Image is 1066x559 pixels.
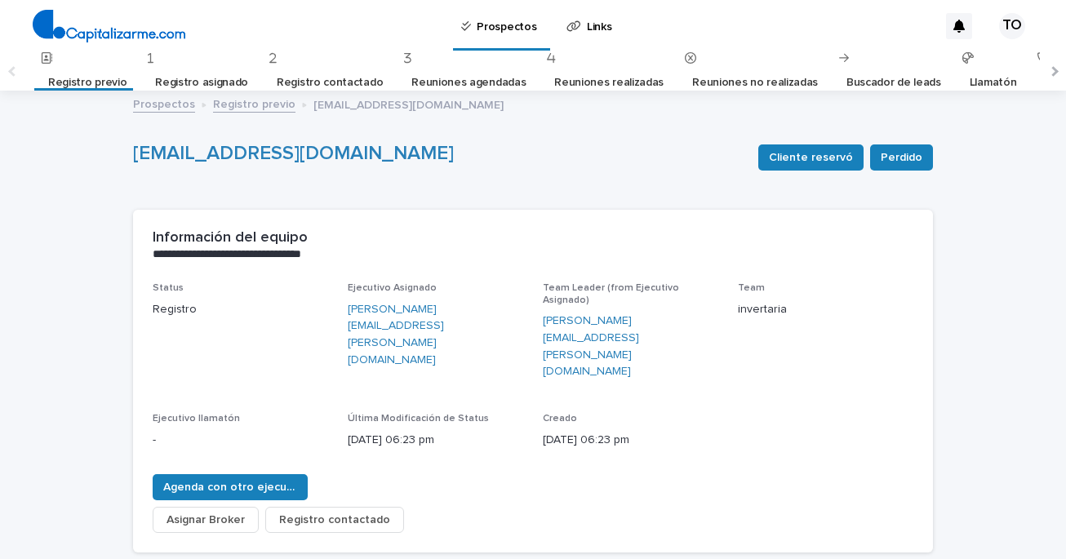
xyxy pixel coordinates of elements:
p: - [153,432,328,449]
p: [DATE] 06:23 pm [348,432,523,449]
button: Registro contactado [265,507,404,533]
span: Team Leader (from Ejecutivo Asignado) [543,283,679,304]
p: [EMAIL_ADDRESS][DOMAIN_NAME] [313,95,504,113]
button: Asignar Broker [153,507,259,533]
span: Creado [543,414,577,424]
a: Buscador de leads [846,64,941,102]
span: Status [153,283,184,293]
a: Prospectos [133,94,195,113]
a: Registro contactado [277,64,383,102]
p: Registro [153,301,328,318]
span: Registro contactado [279,512,390,528]
a: Reuniones realizadas [554,64,664,102]
a: Reuniones no realizadas [692,64,818,102]
a: Registro asignado [155,64,248,102]
span: Ejecutivo llamatón [153,414,240,424]
a: [PERSON_NAME][EMAIL_ADDRESS][PERSON_NAME][DOMAIN_NAME] [348,301,523,369]
button: Agenda con otro ejecutivo [153,474,308,500]
span: Última Modificación de Status [348,414,489,424]
span: Perdido [881,149,922,166]
button: Perdido [870,144,933,171]
a: [EMAIL_ADDRESS][DOMAIN_NAME] [133,144,454,163]
a: Reuniones agendadas [411,64,526,102]
a: Registro previo [213,94,295,113]
a: Registro previo [48,64,127,102]
span: Cliente reservó [769,149,853,166]
img: 4arMvv9wSvmHTHbXwTim [33,10,185,42]
h2: Información del equipo [153,229,308,247]
button: Cliente reservó [758,144,864,171]
span: Agenda con otro ejecutivo [163,479,297,495]
a: Llamatón [970,64,1017,102]
span: Team [738,283,765,293]
div: TO [999,13,1025,39]
a: [PERSON_NAME][EMAIL_ADDRESS][PERSON_NAME][DOMAIN_NAME] [543,313,718,380]
p: [DATE] 06:23 pm [543,432,718,449]
span: Asignar Broker [167,512,245,528]
span: Ejecutivo Asignado [348,283,437,293]
p: invertaria [738,301,913,318]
